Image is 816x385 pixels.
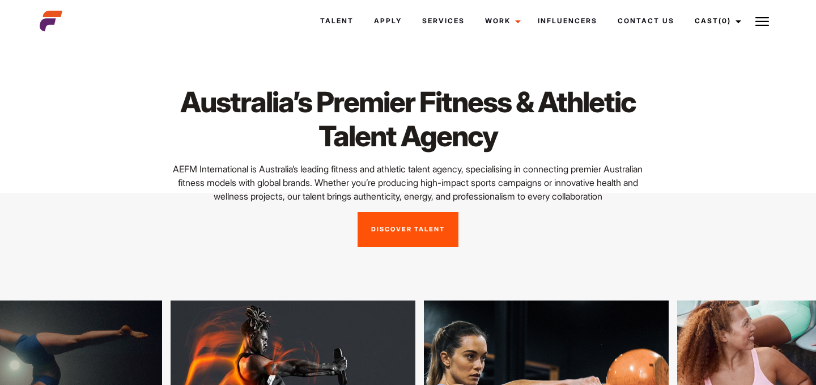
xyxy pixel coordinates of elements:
[685,6,748,36] a: Cast(0)
[40,10,62,32] img: cropped-aefm-brand-fav-22-square.png
[755,15,769,28] img: Burger icon
[475,6,528,36] a: Work
[310,6,364,36] a: Talent
[412,6,475,36] a: Services
[364,6,412,36] a: Apply
[164,162,651,203] p: AEFM International is Australia’s leading fitness and athletic talent agency, specialising in con...
[719,16,731,25] span: (0)
[358,212,458,247] a: Discover Talent
[164,85,651,153] h1: Australia’s Premier Fitness & Athletic Talent Agency
[607,6,685,36] a: Contact Us
[528,6,607,36] a: Influencers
